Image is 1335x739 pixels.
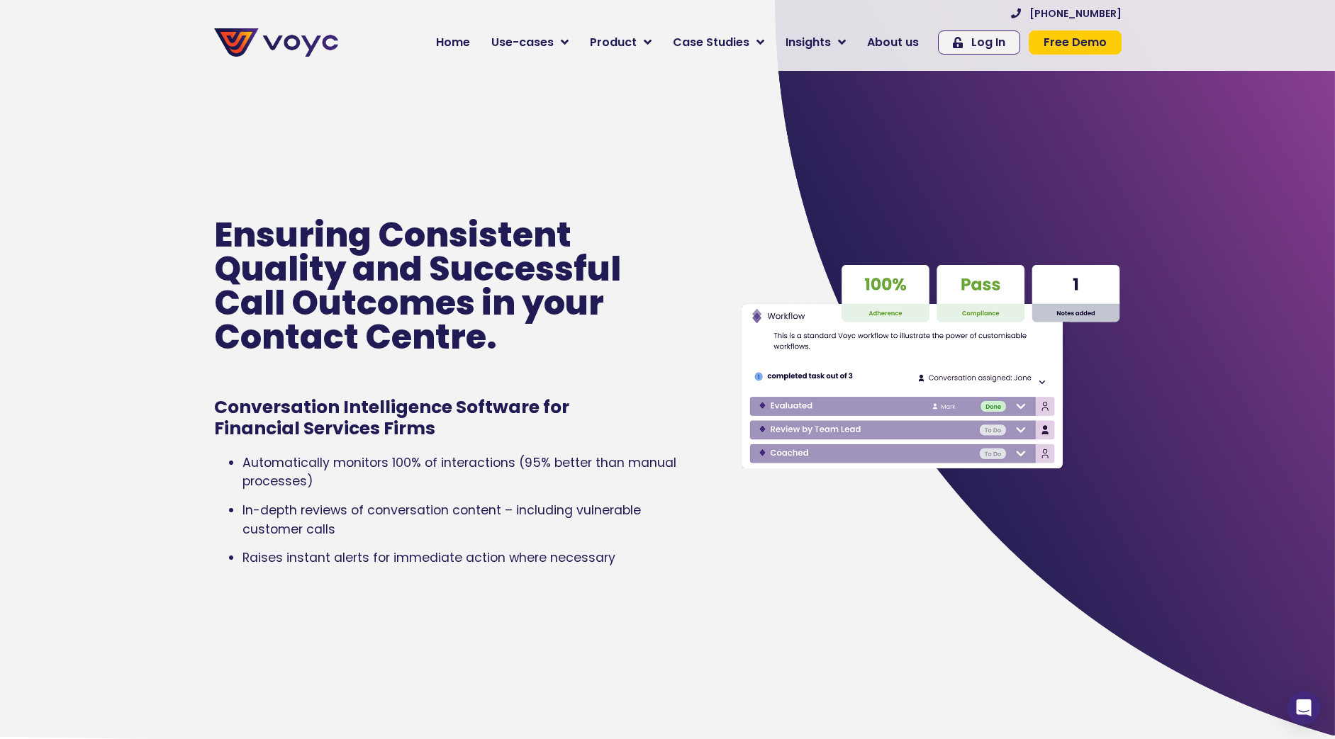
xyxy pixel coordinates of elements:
span: In-depth reviews of conversation content – including vulnerable customer calls [242,502,641,537]
span: Raises instant alerts for immediate action where necessary [242,549,615,566]
span: Case Studies [673,34,749,51]
span: Automatically monitors 100% of interactions (95% better than manual processes) [242,454,676,490]
a: Log In [938,30,1020,55]
span: [PHONE_NUMBER] [1029,9,1122,18]
span: Home [436,34,470,51]
span: Use-cases [491,34,554,51]
a: Case Studies [662,28,775,57]
a: Home [425,28,481,57]
a: About us [856,28,929,57]
a: Free Demo [1029,30,1122,55]
span: Product [590,34,637,51]
span: Free Demo [1044,37,1107,48]
img: voyc-full-logo [214,28,338,57]
div: Open Intercom Messenger [1287,691,1321,725]
a: [PHONE_NUMBER] [1011,9,1122,18]
h1: Conversation Intelligence Software for Financial Services Firms [214,397,628,439]
img: Voyc interface graphic [741,260,1121,474]
a: Use-cases [481,28,579,57]
p: Ensuring Consistent Quality and Successful Call Outcomes in your Contact Centre. [214,218,657,354]
a: Insights [775,28,856,57]
a: Product [579,28,662,57]
span: About us [867,34,919,51]
span: Log In [971,37,1005,48]
span: Insights [786,34,831,51]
